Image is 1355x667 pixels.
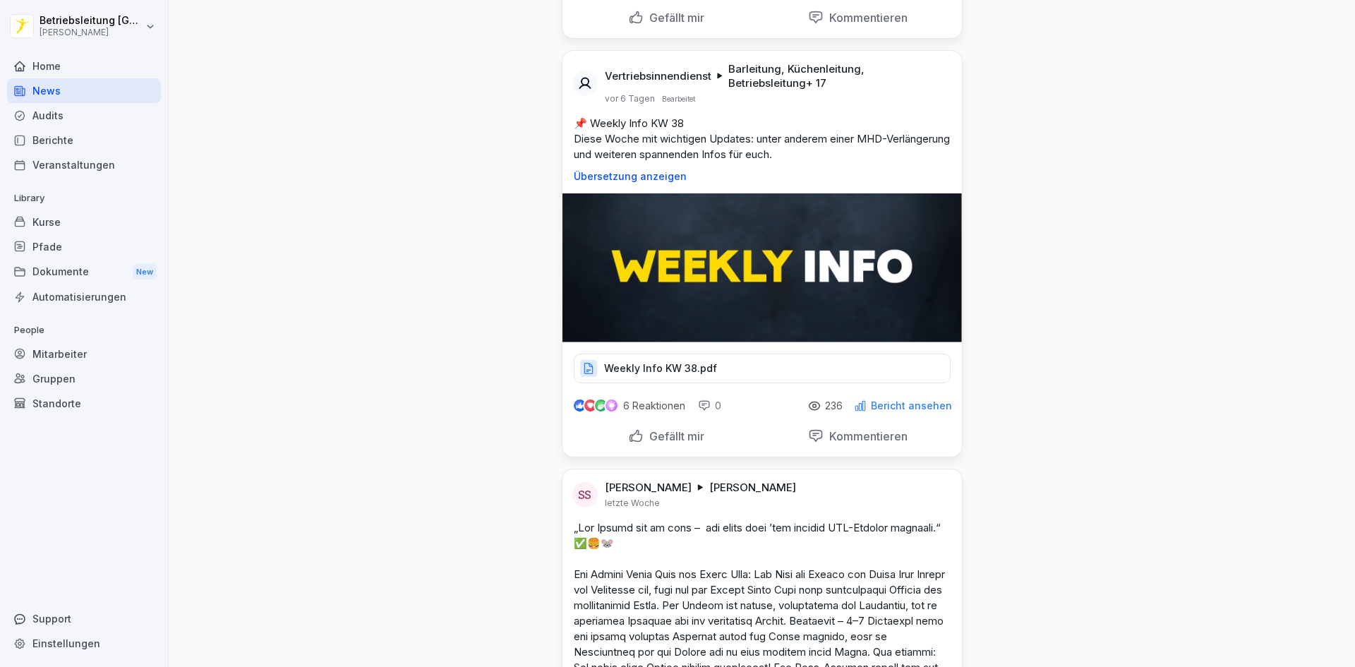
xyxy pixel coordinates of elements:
a: Standorte [7,391,161,416]
a: Pfade [7,234,161,259]
p: 📌 Weekly Info KW 38 Diese Woche mit wichtigen Updates: unter anderem einer MHD-Verlängerung und w... [574,116,951,162]
img: inspiring [606,399,618,412]
p: [PERSON_NAME] [605,481,692,495]
p: Übersetzung anzeigen [574,171,951,182]
a: DokumenteNew [7,259,161,285]
p: Weekly Info KW 38.pdf [604,361,717,375]
p: Library [7,187,161,210]
p: Bearbeitet [662,93,695,104]
div: New [133,264,157,280]
a: Gruppen [7,366,161,391]
p: Barleitung, Küchenleitung, Betriebsleitung + 17 [728,62,945,90]
p: Vertriebsinnendienst [605,69,711,83]
a: News [7,78,161,103]
div: Support [7,606,161,631]
p: [PERSON_NAME] [40,28,143,37]
a: Mitarbeiter [7,342,161,366]
div: 0 [698,399,721,413]
p: Kommentieren [824,11,908,25]
div: Dokumente [7,259,161,285]
p: Kommentieren [824,429,908,443]
p: Gefällt mir [644,429,704,443]
a: Weekly Info KW 38.pdf [574,366,951,380]
p: [PERSON_NAME] [709,481,796,495]
a: Einstellungen [7,631,161,656]
img: celebrate [595,399,607,411]
a: Veranstaltungen [7,152,161,177]
div: SS [572,482,598,507]
a: Home [7,54,161,78]
p: People [7,319,161,342]
p: Gefällt mir [644,11,704,25]
a: Automatisierungen [7,284,161,309]
p: 236 [825,400,843,411]
a: Audits [7,103,161,128]
img: love [585,400,596,411]
p: vor 6 Tagen [605,93,655,104]
img: like [574,400,585,411]
p: 6 Reaktionen [623,400,685,411]
p: Bericht ansehen [871,400,952,411]
a: Kurse [7,210,161,234]
p: letzte Woche [605,498,660,509]
a: Berichte [7,128,161,152]
p: Betriebsleitung [GEOGRAPHIC_DATA] [40,15,143,27]
img: x2xer1z8nt1hg9jx4p66gr4y.png [562,193,962,342]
